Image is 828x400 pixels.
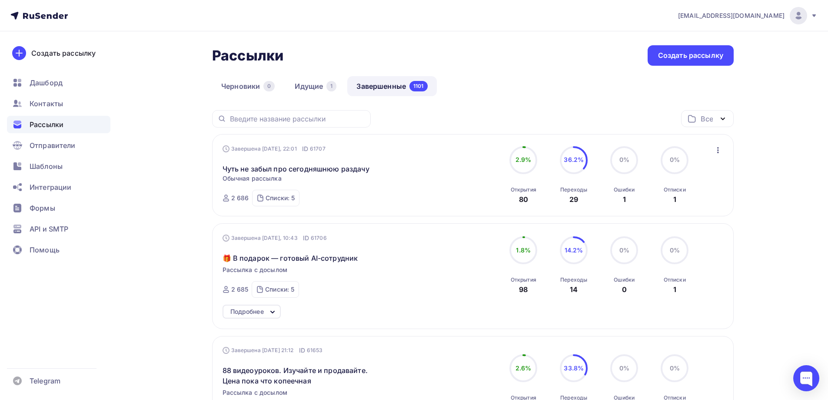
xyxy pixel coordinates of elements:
[286,76,346,96] a: Идущие1
[560,276,587,283] div: Переходы
[231,285,249,294] div: 2 685
[564,156,584,163] span: 36.2%
[515,156,532,163] span: 2.9%
[614,276,635,283] div: Ошибки
[409,81,428,91] div: 1101
[614,186,635,193] div: Ошибки
[670,364,680,372] span: 0%
[7,158,110,175] a: Шаблоны
[223,253,358,263] span: 🎁 В подарок — готовый AI-сотрудник
[7,137,110,154] a: Отправители
[570,284,578,295] div: 14
[230,306,264,317] div: Подробнее
[266,194,295,202] div: Списки: 5
[223,164,369,174] a: Чуть не забыл про сегодняшнюю раздачу
[30,140,76,151] span: Отправители
[302,145,308,153] span: ID
[7,95,110,112] a: Контакты
[519,194,528,205] div: 80
[701,114,713,124] div: Все
[212,47,283,64] h2: Рассылки
[30,119,63,130] span: Рассылки
[30,245,60,255] span: Помощь
[569,194,578,205] div: 29
[223,388,288,397] span: Рассылка с досылом
[30,182,71,192] span: Интеграции
[560,186,587,193] div: Переходы
[519,284,528,295] div: 98
[30,203,55,213] span: Формы
[673,194,676,205] div: 1
[7,116,110,133] a: Рассылки
[30,224,68,234] span: API и SMTP
[307,346,323,355] span: 61653
[619,364,629,372] span: 0%
[30,98,63,109] span: Контакты
[212,76,284,96] a: Черновики0
[681,110,734,127] button: Все
[223,174,282,183] span: Обычная рассылка
[7,199,110,217] a: Формы
[347,76,436,96] a: Завершенные1101
[619,246,629,254] span: 0%
[670,156,680,163] span: 0%
[223,365,372,386] span: 88 видеоуроков. Изучайте и продавайте. Цена пока что копеечная
[311,234,327,242] span: 61706
[230,114,366,124] input: Введите название рассылки
[223,266,288,274] span: Рассылка с досылом
[30,77,63,88] span: Дашборд
[515,364,532,372] span: 2.6%
[619,156,629,163] span: 0%
[299,346,305,355] span: ID
[516,246,531,254] span: 1.8%
[31,48,96,58] div: Создать рассылку
[511,186,536,193] div: Открытия
[265,285,294,294] div: Списки: 5
[223,346,323,355] div: Завершена [DATE] 21:12
[664,186,686,193] div: Отписки
[623,194,626,205] div: 1
[326,81,336,91] div: 1
[664,276,686,283] div: Отписки
[678,11,785,20] span: [EMAIL_ADDRESS][DOMAIN_NAME]
[30,161,63,171] span: Шаблоны
[7,74,110,91] a: Дашборд
[223,145,326,153] div: Завершена [DATE], 22:01
[673,284,676,295] div: 1
[678,7,818,24] a: [EMAIL_ADDRESS][DOMAIN_NAME]
[303,234,309,242] span: ID
[30,376,60,386] span: Telegram
[231,194,249,202] div: 2 686
[658,50,723,61] div: Создать рассылку
[223,234,327,242] div: Завершена [DATE], 10:43
[670,246,680,254] span: 0%
[565,246,583,254] span: 14.2%
[564,364,584,372] span: 33.8%
[310,145,326,153] span: 61707
[511,276,536,283] div: Открытия
[622,284,627,295] div: 0
[263,81,275,91] div: 0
